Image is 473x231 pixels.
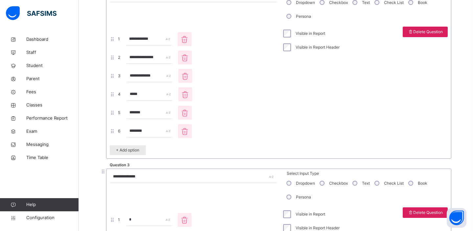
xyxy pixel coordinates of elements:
span: Messaging [26,141,79,148]
span: 2 [110,50,192,65]
span: Performance Report [26,115,79,122]
label: Visible in Report Header [296,44,340,50]
span: 3 [110,68,192,83]
label: Persona [296,194,311,200]
span: Fees [26,89,79,95]
span: Staff [26,49,79,56]
img: safsims [6,6,56,20]
span: 4 [110,87,192,102]
label: Checkbox [329,180,348,186]
button: Open asap [447,208,466,228]
span: Select Input Type [287,171,444,176]
label: Persona [296,13,311,19]
span: Student [26,62,79,69]
label: Visible in Report [296,31,325,36]
label: Visible in Report [296,211,325,217]
span: Time Table [26,154,79,161]
label: Dropdown [296,180,315,186]
label: Visible in Report Header [296,225,340,231]
div: 4 [110,87,277,102]
div: 1 [110,212,277,227]
span: 6 [110,124,192,139]
label: Question 3 [110,162,129,168]
div: 1 [110,32,277,47]
span: Configuration [26,215,79,221]
span: 1 [110,212,191,227]
label: Text [362,180,370,186]
label: Check List [384,180,404,186]
span: Help [26,201,79,208]
span: 5 [110,105,192,120]
div: 6 [110,124,277,139]
span: Exam [26,128,79,135]
span: Dashboard [26,36,79,43]
span: + Add option [115,147,141,153]
span: 1 [110,32,191,47]
div: 2 [110,50,277,65]
span: Classes [26,102,79,108]
span: Delete Question [408,210,443,216]
div: 3 [110,68,277,83]
label: Book [418,180,427,186]
div: 5 [110,105,277,120]
span: Parent [26,76,79,82]
span: Delete Question [408,29,443,35]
